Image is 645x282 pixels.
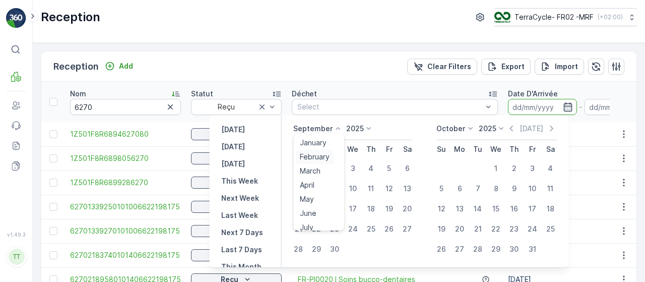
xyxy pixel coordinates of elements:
span: February [299,152,329,162]
span: June [299,208,316,218]
div: TT [9,249,25,265]
div: 10 [345,181,361,197]
span: January [299,138,326,148]
p: [DATE] [221,125,245,135]
a: 1Z501F8R6894627080 [70,129,181,139]
button: Add [101,60,137,72]
a: 62701339250101006622198175 [70,202,181,212]
div: 8 [488,181,504,197]
button: This Month [217,261,266,273]
div: 24 [524,221,540,237]
div: 22 [488,221,504,237]
button: This Week [217,175,262,187]
div: 25 [363,221,379,237]
div: 15 [488,201,504,217]
div: 18 [363,201,379,217]
p: This Week [221,176,258,186]
div: 20 [451,221,468,237]
p: Next Week [221,193,259,203]
div: 6 [451,181,468,197]
button: Reçu [191,201,282,213]
p: 2025 [479,124,496,134]
button: Reçu [191,177,282,189]
th: Wednesday [487,140,505,158]
th: Thursday [505,140,523,158]
div: 27 [399,221,415,237]
button: TerraCycle- FR02 -MRF(+02:00) [494,8,637,26]
span: 62702183740101406622198175 [70,250,181,260]
div: 13 [451,201,468,217]
th: Friday [523,140,541,158]
button: Yesterday [217,124,249,136]
p: ( +02:00 ) [598,13,623,21]
button: Today [217,141,249,153]
p: Next 7 Days [221,228,263,238]
p: October [436,124,465,134]
div: 21 [290,221,306,237]
div: 28 [290,241,306,257]
p: Import [555,62,578,72]
div: 24 [345,221,361,237]
div: 19 [381,201,397,217]
div: 7 [470,181,486,197]
p: This Month [221,262,262,272]
span: April [299,180,314,190]
div: 31 [524,241,540,257]
div: 1 [488,160,504,177]
th: Sunday [432,140,450,158]
p: Last Week [221,210,258,220]
button: Reçu [191,249,282,261]
div: Toggle Row Selected [49,130,57,138]
p: Select [297,102,482,112]
p: Nom [70,89,86,99]
div: 22 [308,221,325,237]
div: Toggle Row Selected [49,179,57,187]
p: Statut [191,89,213,99]
button: Export [481,59,531,75]
input: Search [70,99,181,115]
p: Clear Filters [427,62,471,72]
div: 30 [327,241,343,257]
div: 14 [290,201,306,217]
span: May [299,194,313,204]
button: Next 7 Days [217,227,267,239]
div: 11 [542,181,558,197]
th: Monday [450,140,469,158]
div: 23 [327,221,343,237]
div: 4 [363,160,379,177]
img: logo [6,8,26,28]
div: 5 [433,181,449,197]
div: 17 [524,201,540,217]
a: 62701339270101006622198175 [70,226,181,236]
button: Last 7 Days [217,244,266,256]
p: Déchet [292,89,317,99]
th: Wednesday [344,140,362,158]
ul: Menu [293,134,344,231]
div: 11 [363,181,379,197]
th: Saturday [541,140,559,158]
img: terracycle.png [494,12,510,23]
p: [DATE] [221,142,245,152]
div: 20 [399,201,415,217]
span: v 1.49.3 [6,232,26,238]
div: 7 [290,181,306,197]
p: TerraCycle- FR02 -MRF [514,12,594,22]
a: 1Z501F8R6899286270 [70,178,181,188]
th: Friday [380,140,398,158]
div: 14 [470,201,486,217]
div: 19 [433,221,449,237]
div: 17 [345,201,361,217]
p: Export [501,62,525,72]
p: Reception [41,9,100,25]
div: 9 [506,181,522,197]
div: 6 [399,160,415,177]
span: July [299,222,313,233]
a: 1Z501F8R6898056270 [70,153,181,163]
div: 3 [345,160,361,177]
div: 29 [308,241,325,257]
div: 12 [381,181,397,197]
